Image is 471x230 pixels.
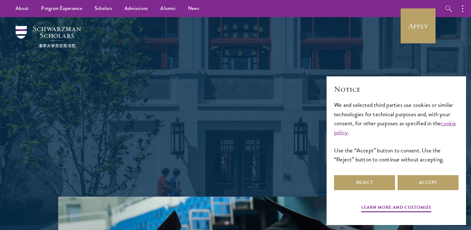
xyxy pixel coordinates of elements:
a: Apply [401,8,436,43]
a: cookie policy [334,119,456,137]
img: Schwarzman Scholars [16,26,81,48]
div: We and selected third parties use cookies or similar technologies for technical purposes and, wit... [334,100,459,164]
button: Accept [398,175,459,190]
button: Learn more and customize [361,204,431,213]
h2: Notice [334,84,459,94]
button: Reject [334,175,395,190]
